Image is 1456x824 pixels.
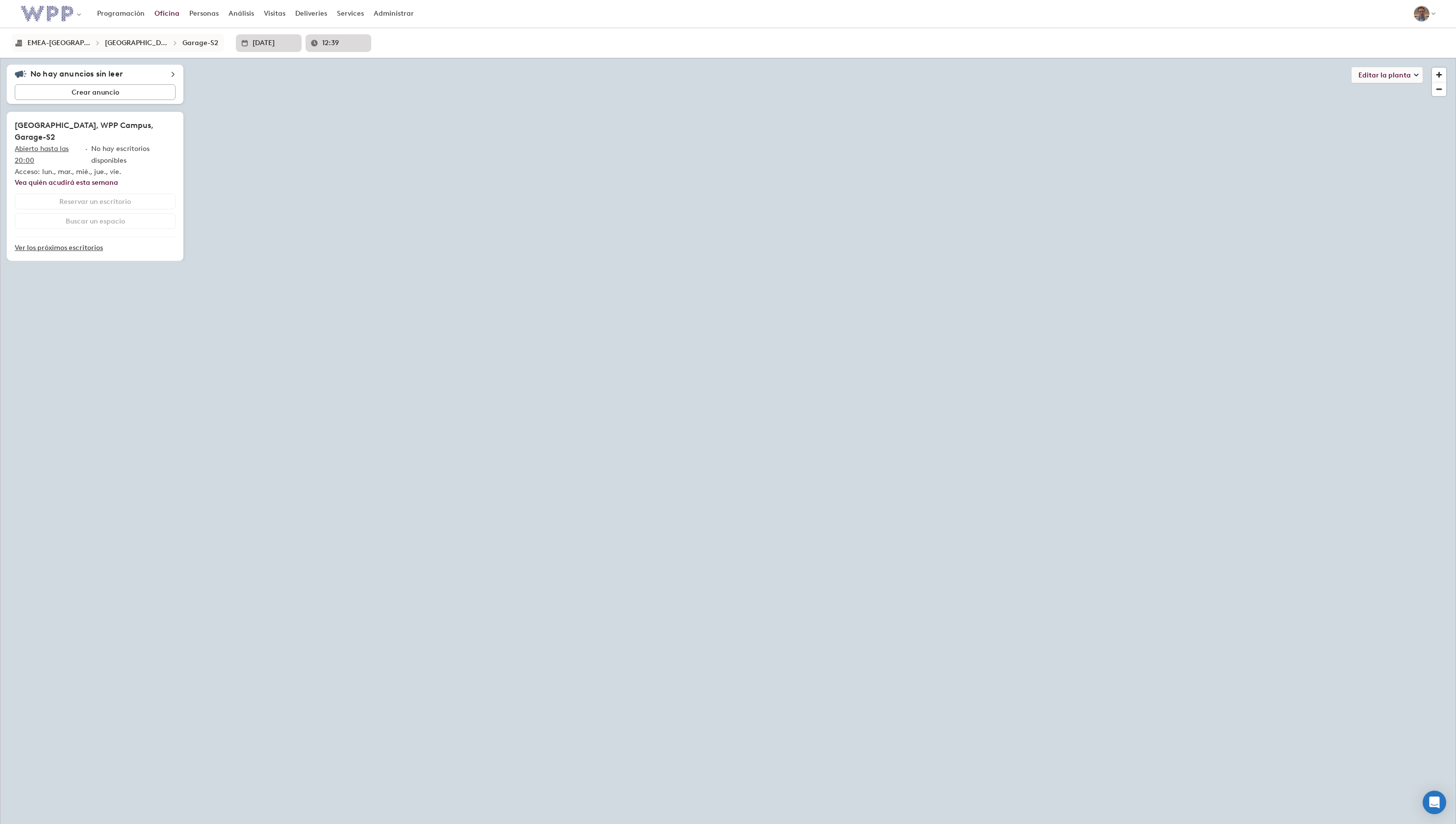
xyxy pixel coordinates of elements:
img: Alberto Ercilla [1414,6,1430,22]
p: Acceso: lun., mar., mié., jue., vie. [15,167,176,177]
button: Buscar un espacio [15,213,176,229]
input: Introduzca la fecha en formato L o selecciónela en la lista desplegable [253,34,297,52]
h5: No hay anuncios sin leer [30,69,123,79]
a: Personas [184,5,224,23]
button: Crear anuncio [15,84,176,100]
div: No hay anuncios sin leer [15,69,176,80]
p: No hay escritorios disponibles [91,143,176,167]
a: Oficina [150,5,184,23]
a: Deliveries [290,5,332,23]
a: Administrar [369,5,419,23]
div: Open Intercom Messenger [1423,791,1446,814]
a: Ver los próximos escritorios [15,237,176,259]
button: Editar la planta [1352,67,1423,83]
a: Visitas [259,5,290,23]
div: EMEA-Spain [27,39,90,47]
button: Reservar un escritorio [15,194,176,209]
button: [GEOGRAPHIC_DATA], WPP Campus [102,36,171,50]
h2: [GEOGRAPHIC_DATA], WPP Campus, Garage-S2 [15,120,176,143]
a: Análisis [224,5,259,23]
button: Garage-S2 [179,36,221,50]
button: Select an organization - WPP currently selected [16,3,87,25]
a: Services [332,5,369,23]
a: Vea quién acudirá esta semana [15,178,118,187]
input: Introduzca una hora en formato HH:mm o selecciónela de una lista desplegable [322,34,366,52]
button: Alberto Ercilla [1409,3,1440,24]
a: Programación [92,5,150,23]
p: Abierto hasta las 20:00 [15,143,81,167]
div: Madrid, WPP Campus [105,39,168,47]
button: EMEA-[GEOGRAPHIC_DATA] [25,36,93,50]
div: Garage-S2 [182,39,218,47]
